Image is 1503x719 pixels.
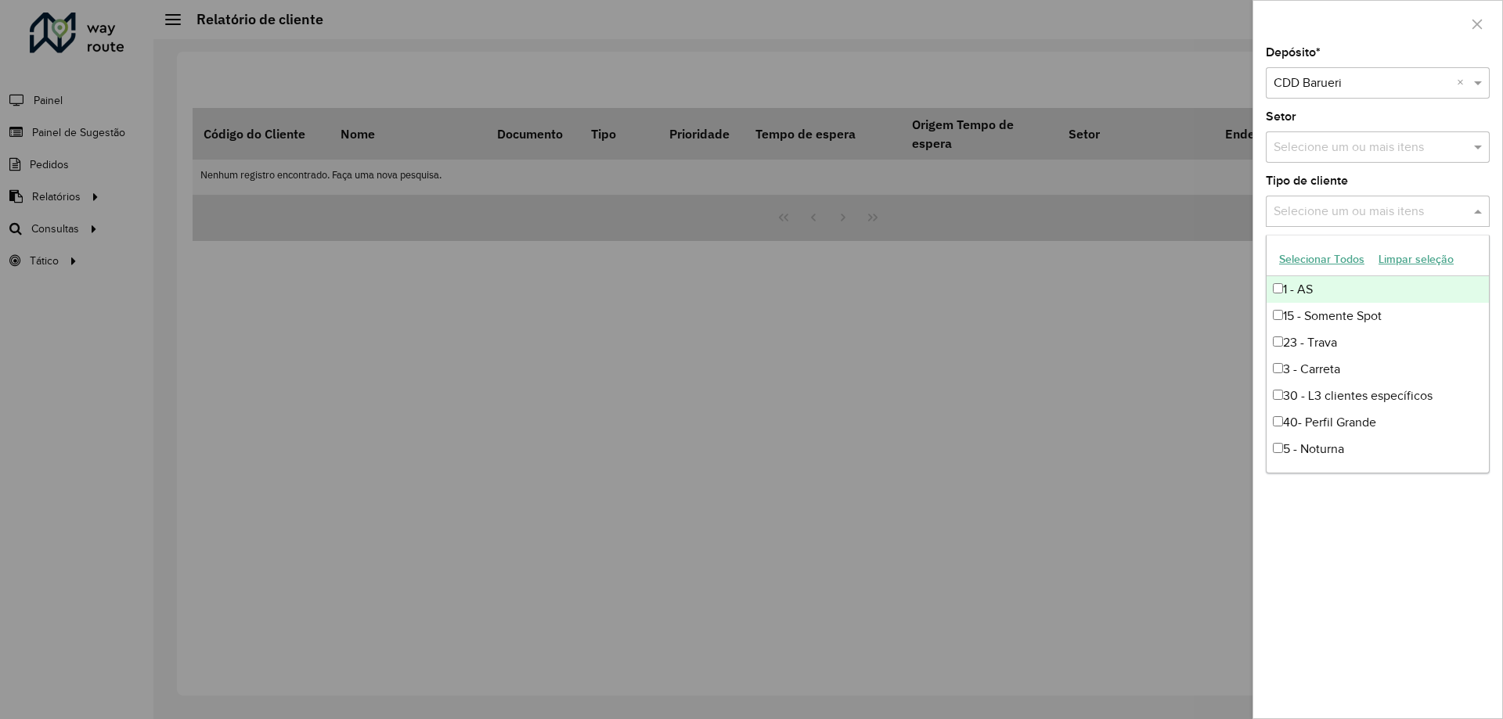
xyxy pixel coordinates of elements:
[1267,329,1489,356] div: 23 - Trava
[1266,171,1348,190] label: Tipo de cliente
[1457,74,1470,92] span: Clear all
[1267,383,1489,409] div: 30 - L3 clientes específicos
[1267,409,1489,436] div: 40- Perfil Grande
[1267,276,1489,303] div: 1 - AS
[1272,247,1371,271] button: Selecionar Todos
[1267,303,1489,329] div: 15 - Somente Spot
[1371,247,1461,271] button: Limpar seleção
[1266,43,1321,62] label: Depósito
[1267,462,1489,489] div: 50 - Perfil pequeno VUC rebaixado
[1267,436,1489,462] div: 5 - Noturna
[1266,107,1296,126] label: Setor
[1266,235,1490,473] ng-dropdown-panel: Options list
[1267,356,1489,383] div: 3 - Carreta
